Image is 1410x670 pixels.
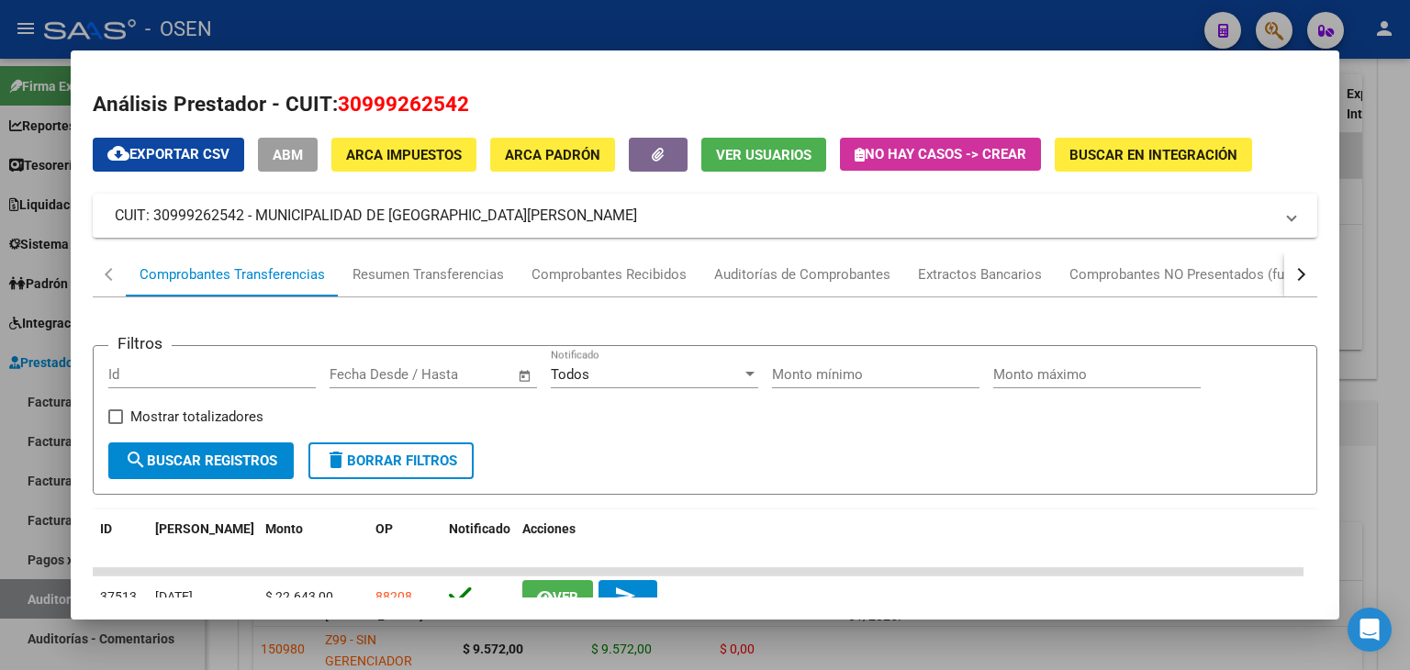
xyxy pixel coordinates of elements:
[108,442,294,479] button: Buscar Registros
[265,589,333,604] span: $ 22.643,00
[93,138,244,172] button: Exportar CSV
[93,509,148,570] datatable-header-cell: ID
[1069,264,1355,285] div: Comprobantes NO Presentados (fuente ARCA)
[338,92,469,116] span: 30999262542
[330,366,389,383] input: Start date
[325,452,457,469] span: Borrar Filtros
[107,142,129,164] mat-icon: cloud_download
[614,585,636,607] mat-icon: send
[308,442,474,479] button: Borrar Filtros
[108,331,172,355] h3: Filtros
[100,589,137,604] span: 37513
[93,89,1317,120] h2: Análisis Prestador - CUIT:
[918,264,1042,285] div: Extractos Bancarios
[115,205,1273,227] mat-panel-title: CUIT: 30999262542 - MUNICIPALIDAD DE [GEOGRAPHIC_DATA][PERSON_NAME]
[442,509,515,570] datatable-header-cell: Notificado
[505,147,600,163] span: ARCA Padrón
[140,264,325,285] div: Comprobantes Transferencias
[368,509,442,570] datatable-header-cell: OP
[265,521,303,536] span: Monto
[346,147,462,163] span: ARCA Impuestos
[155,589,193,604] span: [DATE]
[155,521,254,536] span: [PERSON_NAME]
[840,138,1041,171] button: No hay casos -> Crear
[93,194,1317,238] mat-expansion-panel-header: CUIT: 30999262542 - MUNICIPALIDAD DE [GEOGRAPHIC_DATA][PERSON_NAME]
[331,138,476,172] button: ARCA Impuestos
[701,138,826,172] button: Ver Usuarios
[258,138,318,172] button: ABM
[522,521,576,536] span: Acciones
[258,509,368,570] datatable-header-cell: Monto
[551,366,589,383] span: Todos
[716,147,811,163] span: Ver Usuarios
[107,146,229,162] span: Exportar CSV
[1055,138,1252,172] button: Buscar en Integración
[522,580,593,614] button: Ver
[273,147,303,163] span: ABM
[449,521,510,536] span: Notificado
[714,264,890,285] div: Auditorías de Comprobantes
[148,509,258,570] datatable-header-cell: Fecha T.
[490,138,615,172] button: ARCA Padrón
[1348,608,1392,652] div: Open Intercom Messenger
[130,406,263,428] span: Mostrar totalizadores
[406,366,495,383] input: End date
[125,452,277,469] span: Buscar Registros
[125,449,147,471] mat-icon: search
[1069,147,1237,163] span: Buscar en Integración
[855,146,1026,162] span: No hay casos -> Crear
[553,589,578,606] span: Ver
[375,589,412,604] a: 88208
[325,449,347,471] mat-icon: delete
[375,521,393,536] span: OP
[532,264,687,285] div: Comprobantes Recibidos
[352,264,504,285] div: Resumen Transferencias
[514,365,535,386] button: Open calendar
[515,509,1304,570] datatable-header-cell: Acciones
[100,521,112,536] span: ID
